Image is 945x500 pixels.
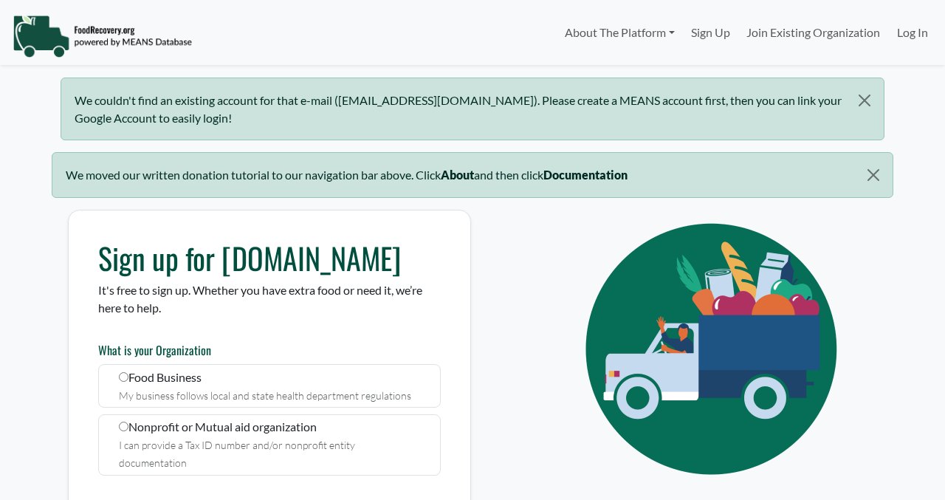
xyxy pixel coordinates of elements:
input: Nonprofit or Mutual aid organization I can provide a Tax ID number and/or nonprofit entity docume... [119,422,128,431]
small: My business follows local and state health department regulations [119,389,411,402]
div: We couldn't find an existing account for that e-mail ([EMAIL_ADDRESS][DOMAIN_NAME]). Please creat... [61,78,884,140]
b: Documentation [543,168,628,182]
input: Food Business My business follows local and state health department regulations [119,372,128,382]
a: Sign Up [683,18,738,47]
button: Close [855,153,893,197]
a: Log In [889,18,936,47]
label: Food Business [98,364,441,408]
img: NavigationLogo_FoodRecovery-91c16205cd0af1ed486a0f1a7774a6544ea792ac00100771e7dd3ec7c0e58e41.png [13,14,192,58]
a: Join Existing Organization [738,18,888,47]
h1: Sign up for [DOMAIN_NAME] [98,240,441,275]
small: I can provide a Tax ID number and/or nonprofit entity documentation [119,439,355,469]
b: About [441,168,474,182]
h6: What is your Organization [98,343,441,357]
div: We moved our written donation tutorial to our navigation bar above. Click and then click [52,152,893,197]
p: It's free to sign up. Whether you have extra food or need it, we’re here to help. [98,281,441,317]
img: Eye Icon [552,210,877,488]
button: Close [846,78,884,123]
label: Nonprofit or Mutual aid organization [98,414,441,476]
a: About The Platform [556,18,682,47]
